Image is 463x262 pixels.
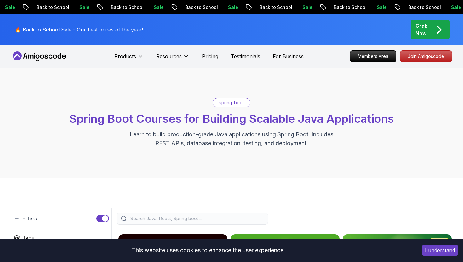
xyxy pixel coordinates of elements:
[126,130,337,148] p: Learn to build production-grade Java applications using Spring Boot. Includes REST APIs, database...
[5,243,412,257] div: This website uses cookies to enhance the user experience.
[400,51,452,62] p: Join Amigoscode
[147,4,168,10] p: Sale
[328,4,370,10] p: Back to School
[296,4,316,10] p: Sale
[219,100,244,106] p: spring-boot
[350,51,396,62] p: Members Area
[415,22,428,37] p: Grab Now
[222,4,242,10] p: Sale
[114,53,144,65] button: Products
[73,4,93,10] p: Sale
[105,4,147,10] p: Back to School
[129,215,264,222] input: Search Java, React, Spring boot ...
[231,53,260,60] a: Testimonials
[156,53,182,60] p: Resources
[400,50,452,62] a: Join Amigoscode
[114,53,136,60] p: Products
[15,26,143,33] p: 🔥 Back to School Sale - Our best prices of the year!
[370,4,391,10] p: Sale
[202,53,218,60] a: Pricing
[253,4,296,10] p: Back to School
[422,245,458,256] button: Accept cookies
[156,53,189,65] button: Resources
[273,53,304,60] a: For Business
[30,4,73,10] p: Back to School
[22,234,35,242] h2: Type
[179,4,222,10] p: Back to School
[22,215,37,222] p: Filters
[402,4,445,10] p: Back to School
[350,50,396,62] a: Members Area
[69,112,394,126] span: Spring Boot Courses for Building Scalable Java Applications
